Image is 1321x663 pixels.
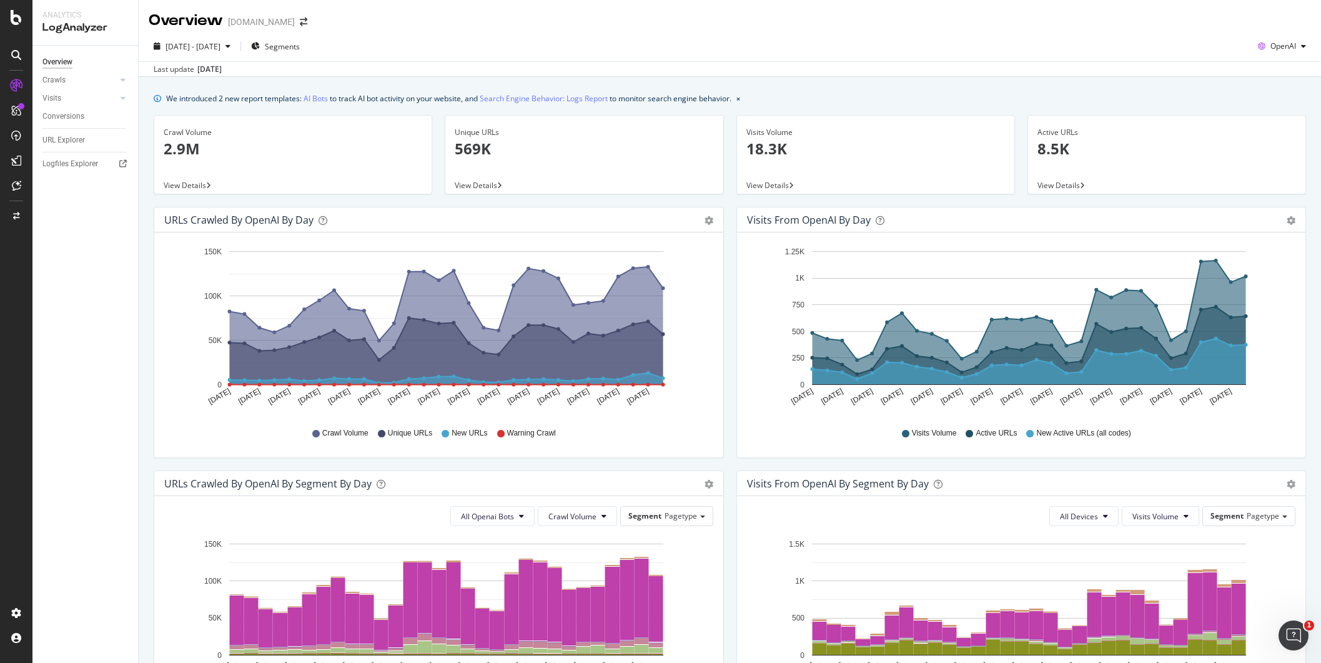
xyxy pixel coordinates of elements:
[1060,511,1098,522] span: All Devices
[538,506,617,526] button: Crawl Volume
[705,480,713,489] div: gear
[1122,506,1199,526] button: Visits Volume
[506,387,531,406] text: [DATE]
[297,387,322,406] text: [DATE]
[461,511,514,522] span: All Openai Bots
[357,387,382,406] text: [DATE]
[455,138,713,159] p: 569K
[228,16,295,28] div: [DOMAIN_NAME]
[1037,180,1080,191] span: View Details
[42,134,85,147] div: URL Explorer
[1287,216,1295,225] div: gear
[209,336,222,345] text: 50K
[791,354,804,362] text: 250
[1059,387,1084,406] text: [DATE]
[999,387,1024,406] text: [DATE]
[747,477,929,490] div: Visits from OpenAI By Segment By Day
[42,56,72,69] div: Overview
[416,387,441,406] text: [DATE]
[746,127,1005,138] div: Visits Volume
[800,381,804,389] text: 0
[42,21,128,35] div: LogAnalyzer
[207,387,232,406] text: [DATE]
[976,428,1017,439] span: Active URLs
[1253,36,1311,56] button: OpenAI
[204,577,222,586] text: 100K
[625,387,650,406] text: [DATE]
[446,387,471,406] text: [DATE]
[455,180,497,191] span: View Details
[1210,511,1244,521] span: Segment
[1279,621,1309,651] iframe: Intercom live chat
[800,651,804,660] text: 0
[327,387,352,406] text: [DATE]
[204,292,222,301] text: 100K
[322,428,369,439] span: Crawl Volume
[164,138,422,159] p: 2.9M
[42,56,129,69] a: Overview
[387,387,412,406] text: [DATE]
[164,242,707,416] svg: A chart.
[536,387,561,406] text: [DATE]
[507,428,556,439] span: Warning Crawl
[1037,127,1296,138] div: Active URLs
[791,327,804,336] text: 500
[304,92,328,105] a: AI Bots
[1118,387,1143,406] text: [DATE]
[265,41,300,52] span: Segments
[1208,387,1233,406] text: [DATE]
[733,89,743,107] button: close banner
[164,127,422,138] div: Crawl Volume
[209,614,222,623] text: 50K
[42,92,61,105] div: Visits
[42,157,129,171] a: Logfiles Explorer
[388,428,432,439] span: Unique URLs
[1287,480,1295,489] div: gear
[42,110,129,123] a: Conversions
[747,214,871,226] div: Visits from OpenAI by day
[164,214,314,226] div: URLs Crawled by OpenAI by day
[197,64,222,75] div: [DATE]
[1270,41,1296,51] span: OpenAI
[909,387,934,406] text: [DATE]
[596,387,621,406] text: [DATE]
[1089,387,1114,406] text: [DATE]
[746,180,789,191] span: View Details
[476,387,501,406] text: [DATE]
[246,36,305,56] button: Segments
[166,41,220,52] span: [DATE] - [DATE]
[42,74,66,87] div: Crawls
[784,247,804,256] text: 1.25K
[450,506,535,526] button: All Openai Bots
[795,274,804,283] text: 1K
[204,540,222,549] text: 150K
[237,387,262,406] text: [DATE]
[42,110,84,123] div: Conversions
[1029,387,1054,406] text: [DATE]
[1132,511,1179,522] span: Visits Volume
[969,387,994,406] text: [DATE]
[164,180,206,191] span: View Details
[149,36,235,56] button: [DATE] - [DATE]
[42,74,117,87] a: Crawls
[480,92,608,105] a: Search Engine Behavior: Logs Report
[665,511,697,521] span: Pagetype
[879,387,904,406] text: [DATE]
[300,17,307,26] div: arrow-right-arrow-left
[747,242,1290,416] svg: A chart.
[939,387,964,406] text: [DATE]
[1178,387,1203,406] text: [DATE]
[164,477,372,490] div: URLs Crawled by OpenAI By Segment By Day
[452,428,487,439] span: New URLs
[819,387,844,406] text: [DATE]
[154,64,222,75] div: Last update
[166,92,731,105] div: We introduced 2 new report templates: to track AI bot activity on your website, and to monitor se...
[1036,428,1131,439] span: New Active URLs (all codes)
[267,387,292,406] text: [DATE]
[789,540,804,549] text: 1.5K
[217,381,222,389] text: 0
[42,134,129,147] a: URL Explorer
[1037,138,1296,159] p: 8.5K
